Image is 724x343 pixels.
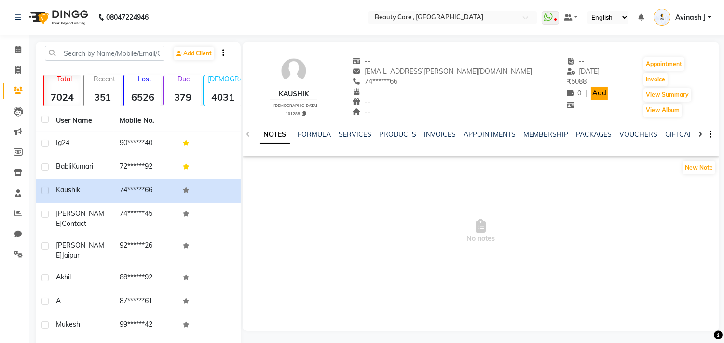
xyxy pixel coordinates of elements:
[567,67,600,76] span: [DATE]
[675,13,706,23] span: Avinash J
[683,161,715,174] button: New Note
[270,89,317,99] div: Kaushik
[25,4,91,31] img: logo
[164,91,201,103] strong: 379
[44,91,81,103] strong: 7024
[48,75,81,83] p: Total
[56,241,104,260] span: [PERSON_NAME]
[352,107,370,116] span: --
[619,130,657,139] a: VOUCHERS
[464,130,516,139] a: APPOINTMENTS
[567,89,581,97] span: 0
[84,91,121,103] strong: 351
[643,57,684,71] button: Appointment
[243,183,719,279] span: No notes
[352,57,370,66] span: --
[576,130,612,139] a: PACKAGES
[273,103,317,108] span: [DEMOGRAPHIC_DATA]
[298,130,331,139] a: FORMULA
[56,209,104,228] span: [PERSON_NAME]
[204,91,241,103] strong: 4031
[339,130,371,139] a: SERVICES
[124,91,161,103] strong: 6526
[166,75,201,83] p: Due
[56,273,71,281] span: akhil
[567,57,585,66] span: --
[260,126,290,144] a: NOTES
[56,296,61,305] span: A
[424,130,456,139] a: INVOICES
[591,87,608,100] a: Add
[62,219,86,228] span: Contact
[352,87,370,96] span: --
[208,75,241,83] p: [DEMOGRAPHIC_DATA]
[279,56,308,85] img: avatar
[665,130,703,139] a: GIFTCARDS
[56,138,62,147] span: Ig
[585,88,587,98] span: |
[273,110,317,117] div: 101288
[56,185,80,194] span: Kaushik
[106,4,149,31] b: 08047224946
[88,75,121,83] p: Recent
[50,110,114,132] th: User Name
[56,162,71,171] span: Babli
[643,88,691,102] button: View Summary
[567,77,587,86] span: 5088
[567,77,571,86] span: ₹
[379,130,416,139] a: PRODUCTS
[128,75,161,83] p: Lost
[654,9,670,26] img: Avinash J
[174,47,214,60] a: Add Client
[45,46,164,61] input: Search by Name/Mobile/Email/Code
[523,130,568,139] a: MEMBERSHIP
[71,162,93,171] span: Kumari
[352,97,370,106] span: --
[62,251,80,260] span: jaipur
[643,104,682,117] button: View Album
[114,110,178,132] th: Mobile No.
[643,73,668,86] button: Invoice
[56,320,80,329] span: mukesh
[352,67,532,76] span: [EMAIL_ADDRESS][PERSON_NAME][DOMAIN_NAME]
[62,138,69,147] span: 24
